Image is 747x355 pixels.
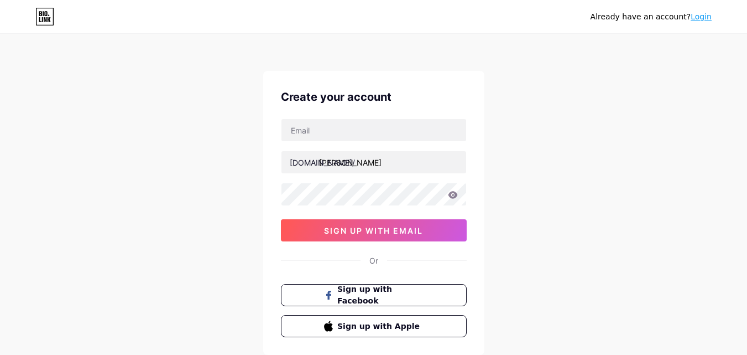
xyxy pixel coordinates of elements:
input: username [281,151,466,173]
span: Sign up with Apple [337,321,423,332]
div: [DOMAIN_NAME]/ [290,157,355,168]
div: Or [369,255,378,266]
button: Sign up with Apple [281,315,467,337]
input: Email [281,119,466,141]
div: Create your account [281,89,467,105]
button: sign up with email [281,219,467,241]
a: Login [691,12,712,21]
button: Sign up with Facebook [281,284,467,306]
div: Already have an account? [591,11,712,23]
span: sign up with email [324,226,423,235]
span: Sign up with Facebook [337,284,423,307]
